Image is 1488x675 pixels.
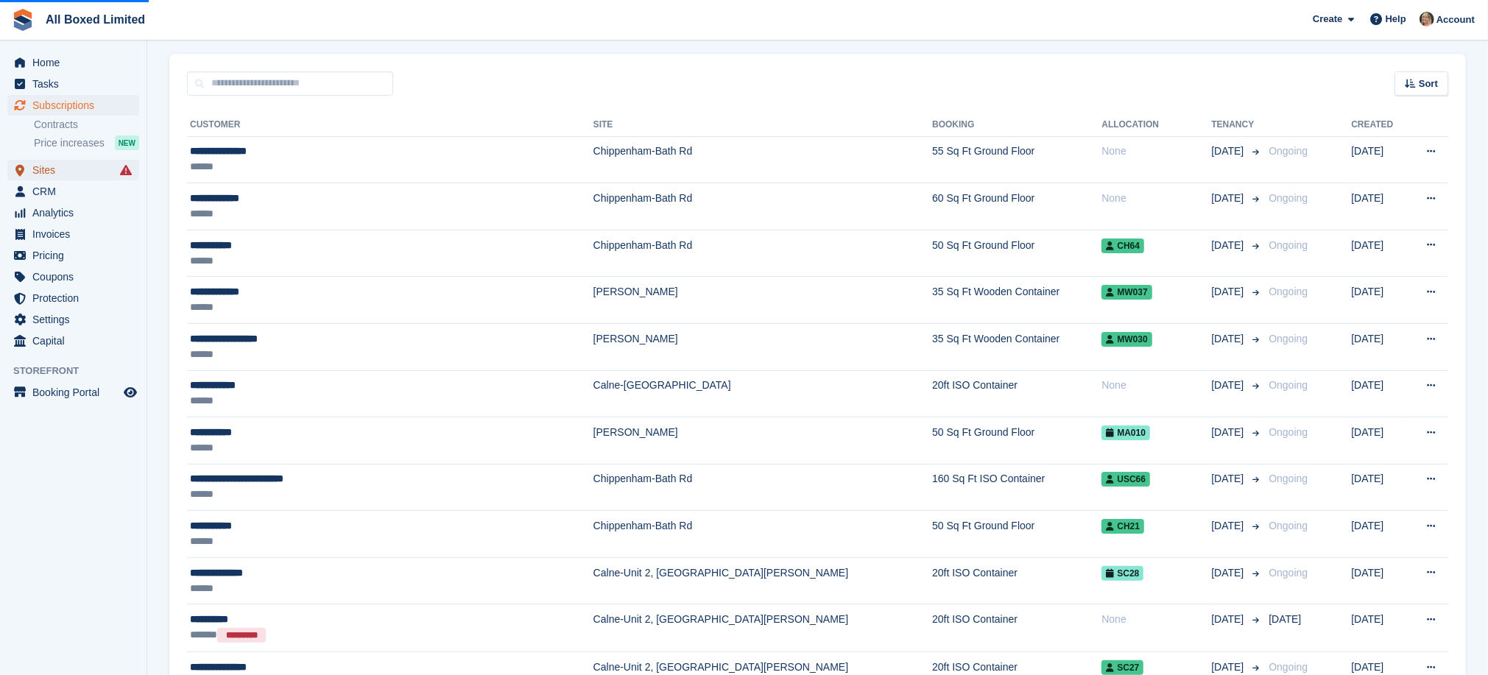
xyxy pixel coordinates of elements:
[1269,379,1308,391] span: Ongoing
[1313,12,1342,26] span: Create
[1101,566,1143,581] span: SC28
[1269,333,1308,344] span: Ongoing
[1269,192,1308,204] span: Ongoing
[932,511,1101,558] td: 50 Sq Ft Ground Floor
[1101,332,1152,347] span: MW030
[1351,183,1407,230] td: [DATE]
[1269,473,1308,484] span: Ongoing
[12,9,34,31] img: stora-icon-8386f47178a22dfd0bd8f6a31ec36ba5ce8667c1dd55bd0f319d3a0aa187defe.svg
[593,230,932,277] td: Chippenham-Bath Rd
[32,160,121,180] span: Sites
[1351,557,1407,604] td: [DATE]
[1211,331,1247,347] span: [DATE]
[932,417,1101,464] td: 50 Sq Ft Ground Floor
[1101,285,1152,300] span: MW037
[932,557,1101,604] td: 20ft ISO Container
[7,331,139,351] a: menu
[32,95,121,116] span: Subscriptions
[1386,12,1406,26] span: Help
[1211,565,1247,581] span: [DATE]
[1420,12,1434,26] img: Sandie Mills
[932,604,1101,652] td: 20ft ISO Container
[7,160,139,180] a: menu
[120,164,132,176] i: Smart entry sync failures have occurred
[932,183,1101,230] td: 60 Sq Ft Ground Floor
[1211,425,1247,440] span: [DATE]
[593,183,932,230] td: Chippenham-Bath Rd
[1211,518,1247,534] span: [DATE]
[1351,277,1407,324] td: [DATE]
[1211,238,1247,253] span: [DATE]
[1351,511,1407,558] td: [DATE]
[7,245,139,266] a: menu
[34,135,139,151] a: Price increases NEW
[187,113,593,137] th: Customer
[932,464,1101,511] td: 160 Sq Ft ISO Container
[7,52,139,73] a: menu
[7,288,139,308] a: menu
[32,224,121,244] span: Invoices
[593,511,932,558] td: Chippenham-Bath Rd
[1101,472,1150,487] span: USC66
[1101,660,1143,675] span: SC27
[32,382,121,403] span: Booking Portal
[932,370,1101,417] td: 20ft ISO Container
[1351,604,1407,652] td: [DATE]
[593,604,932,652] td: Calne-Unit 2, [GEOGRAPHIC_DATA][PERSON_NAME]
[32,181,121,202] span: CRM
[1211,144,1247,159] span: [DATE]
[1101,378,1211,393] div: None
[40,7,151,32] a: All Boxed Limited
[932,230,1101,277] td: 50 Sq Ft Ground Floor
[1101,519,1144,534] span: CH21
[1351,113,1407,137] th: Created
[1269,145,1308,157] span: Ongoing
[593,323,932,370] td: [PERSON_NAME]
[593,417,932,464] td: [PERSON_NAME]
[1351,136,1407,183] td: [DATE]
[34,118,139,132] a: Contracts
[1351,464,1407,511] td: [DATE]
[593,370,932,417] td: Calne-[GEOGRAPHIC_DATA]
[593,464,932,511] td: Chippenham-Bath Rd
[1351,230,1407,277] td: [DATE]
[1211,284,1247,300] span: [DATE]
[932,136,1101,183] td: 55 Sq Ft Ground Floor
[1211,113,1263,137] th: Tenancy
[1351,417,1407,464] td: [DATE]
[1436,13,1475,27] span: Account
[1211,191,1247,206] span: [DATE]
[1101,113,1211,137] th: Allocation
[7,309,139,330] a: menu
[1269,426,1308,438] span: Ongoing
[1269,613,1301,625] span: [DATE]
[7,224,139,244] a: menu
[7,382,139,403] a: menu
[932,323,1101,370] td: 35 Sq Ft Wooden Container
[1211,378,1247,393] span: [DATE]
[593,277,932,324] td: [PERSON_NAME]
[1351,370,1407,417] td: [DATE]
[1211,471,1247,487] span: [DATE]
[1211,612,1247,627] span: [DATE]
[7,181,139,202] a: menu
[1351,323,1407,370] td: [DATE]
[7,266,139,287] a: menu
[7,95,139,116] a: menu
[1269,567,1308,579] span: Ongoing
[1101,144,1211,159] div: None
[32,52,121,73] span: Home
[121,384,139,401] a: Preview store
[32,288,121,308] span: Protection
[932,113,1101,137] th: Booking
[1269,520,1308,531] span: Ongoing
[593,113,932,137] th: Site
[1419,77,1438,91] span: Sort
[32,74,121,94] span: Tasks
[1269,661,1308,673] span: Ongoing
[1101,191,1211,206] div: None
[32,309,121,330] span: Settings
[13,364,147,378] span: Storefront
[1211,660,1247,675] span: [DATE]
[32,331,121,351] span: Capital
